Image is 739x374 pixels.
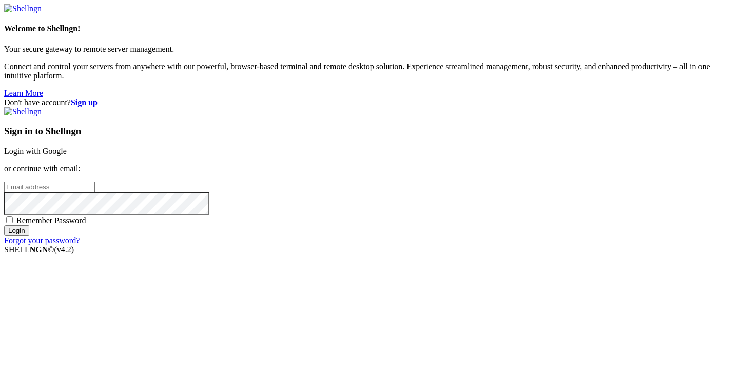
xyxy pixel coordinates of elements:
[4,45,735,54] p: Your secure gateway to remote server management.
[4,245,74,254] span: SHELL ©
[4,62,735,81] p: Connect and control your servers from anywhere with our powerful, browser-based terminal and remo...
[4,24,735,33] h4: Welcome to Shellngn!
[4,225,29,236] input: Login
[6,216,13,223] input: Remember Password
[4,182,95,192] input: Email address
[4,164,735,173] p: or continue with email:
[54,245,74,254] span: 4.2.0
[4,4,42,13] img: Shellngn
[4,147,67,155] a: Login with Google
[16,216,86,225] span: Remember Password
[4,126,735,137] h3: Sign in to Shellngn
[30,245,48,254] b: NGN
[4,98,735,107] div: Don't have account?
[4,236,80,245] a: Forgot your password?
[71,98,98,107] a: Sign up
[4,107,42,116] img: Shellngn
[4,89,43,97] a: Learn More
